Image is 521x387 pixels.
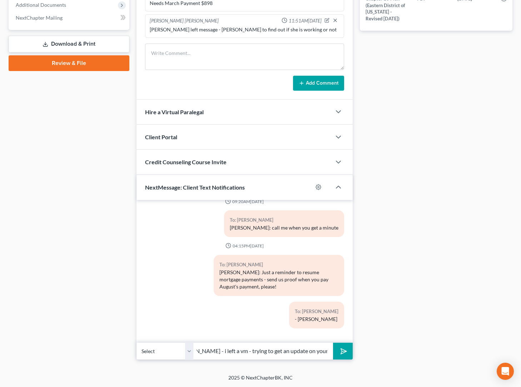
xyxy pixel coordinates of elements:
div: [PERSON_NAME] left message - [PERSON_NAME] to find out if she is working or not [150,26,340,33]
div: [PERSON_NAME] [PERSON_NAME] [150,17,219,25]
div: To: [PERSON_NAME] [295,307,338,316]
div: To: [PERSON_NAME] [230,216,338,224]
span: 11:51AM[DATE] [289,17,322,24]
a: Review & File [9,55,129,71]
a: NextChapter Mailing [10,11,129,24]
button: Add Comment [293,76,344,91]
div: [PERSON_NAME]: call me when you get a minute [230,224,338,231]
div: 09:20AM[DATE] [145,198,344,205]
div: - [PERSON_NAME] [295,316,338,323]
div: [PERSON_NAME]: Just a reminder to resume mortgage payments - send us proof when you pay August's ... [219,269,338,290]
a: Download & Print [9,36,129,52]
span: Client Portal [145,134,177,140]
span: Hire a Virtual Paralegal [145,109,204,115]
span: NextChapter Mailing [16,15,63,21]
div: Open Intercom Messenger [497,363,514,380]
span: Credit Counseling Course Invite [145,159,227,165]
div: 04:15PM[DATE] [145,243,344,249]
div: 2025 © NextChapterBK, INC [57,374,464,387]
span: Additional Documents [16,2,66,8]
span: NextMessage: Client Text Notifications [145,184,245,191]
div: To: [PERSON_NAME] [219,261,338,269]
input: Say something... [194,342,333,360]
